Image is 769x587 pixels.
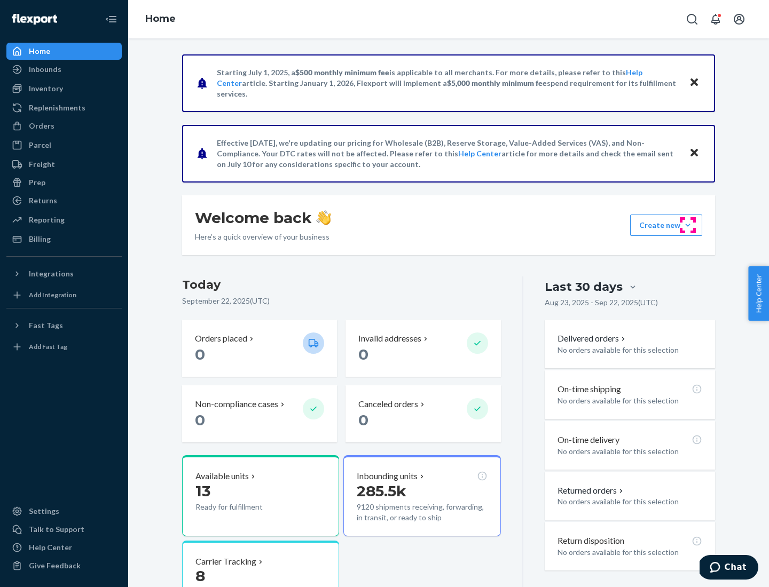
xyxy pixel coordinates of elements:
span: 0 [195,411,205,429]
div: Fast Tags [29,320,63,331]
div: Prep [29,177,45,188]
a: Inventory [6,80,122,97]
p: Canceled orders [358,398,418,410]
a: Prep [6,174,122,191]
p: Starting July 1, 2025, a is applicable to all merchants. For more details, please refer to this a... [217,67,679,99]
a: Inbounds [6,61,122,78]
div: Parcel [29,140,51,150]
a: Parcel [6,137,122,154]
p: Effective [DATE], we're updating our pricing for Wholesale (B2B), Reserve Storage, Value-Added Se... [217,138,679,170]
p: No orders available for this selection [558,446,702,457]
p: Available units [195,470,249,482]
button: Open Search Box [681,9,703,30]
a: Home [145,13,176,25]
a: Add Fast Tag [6,338,122,355]
span: $5,000 monthly minimum fee [447,78,547,88]
div: Freight [29,159,55,170]
div: Add Fast Tag [29,342,67,351]
span: 285.5k [357,482,406,500]
img: hand-wave emoji [316,210,331,225]
a: Replenishments [6,99,122,116]
a: Help Center [458,149,501,158]
div: Help Center [29,542,72,553]
p: Non-compliance cases [195,398,278,410]
div: Reporting [29,215,65,225]
button: Orders placed 0 [182,320,337,377]
span: 8 [195,567,205,585]
p: Ready for fulfillment [195,502,294,512]
div: Returns [29,195,57,206]
p: On-time shipping [558,383,621,395]
button: Available units13Ready for fulfillment [182,455,339,536]
button: Non-compliance cases 0 [182,385,337,442]
h1: Welcome back [195,208,331,227]
p: No orders available for this selection [558,547,702,558]
p: Return disposition [558,535,624,547]
a: Home [6,43,122,60]
button: Integrations [6,265,122,282]
div: Orders [29,121,54,131]
span: 0 [358,345,368,363]
p: Invalid addresses [358,332,421,345]
p: No orders available for this selection [558,395,702,406]
div: Inventory [29,83,63,94]
a: Help Center [6,539,122,556]
h3: Today [182,276,501,293]
p: Carrier Tracking [195,556,256,568]
a: Returns [6,192,122,209]
button: Close Navigation [100,9,122,30]
p: September 22, 2025 ( UTC ) [182,296,501,306]
p: Aug 23, 2025 - Sep 22, 2025 ( UTC ) [545,297,658,308]
div: Home [29,46,50,57]
a: Billing [6,231,122,248]
p: Here’s a quick overview of your business [195,232,331,242]
iframe: Opens a widget where you can chat to one of our agents [700,555,758,582]
p: No orders available for this selection [558,345,702,355]
div: Integrations [29,268,74,279]
div: Inbounds [29,64,61,75]
span: 13 [195,482,210,500]
button: Close [687,146,701,161]
span: 0 [195,345,205,363]
p: Orders placed [195,332,247,345]
button: Returned orders [558,485,625,497]
button: Close [687,75,701,91]
p: On-time delivery [558,434,619,446]
div: Billing [29,234,51,244]
span: $500 monthly minimum fee [295,68,389,77]
button: Help Center [748,266,769,321]
span: 0 [358,411,368,429]
p: 9120 shipments receiving, forwarding, in transit, or ready to ship [357,502,487,523]
button: Fast Tags [6,317,122,334]
a: Add Integration [6,287,122,304]
div: Talk to Support [29,524,84,535]
div: Last 30 days [545,279,623,295]
div: Give Feedback [29,560,81,571]
button: Delivered orders [558,332,627,345]
ol: breadcrumbs [137,4,184,35]
a: Freight [6,156,122,173]
button: Inbounding units285.5k9120 shipments receiving, forwarding, in transit, or ready to ship [343,455,500,536]
p: No orders available for this selection [558,496,702,507]
img: Flexport logo [12,14,57,25]
div: Replenishments [29,102,85,113]
div: Settings [29,506,59,517]
button: Open notifications [705,9,726,30]
button: Give Feedback [6,557,122,574]
a: Reporting [6,211,122,228]
p: Inbounding units [357,470,418,482]
a: Settings [6,503,122,520]
button: Invalid addresses 0 [346,320,500,377]
a: Orders [6,117,122,134]
button: Open account menu [728,9,750,30]
div: Add Integration [29,290,76,299]
button: Talk to Support [6,521,122,538]
button: Create new [630,215,702,236]
button: Canceled orders 0 [346,385,500,442]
